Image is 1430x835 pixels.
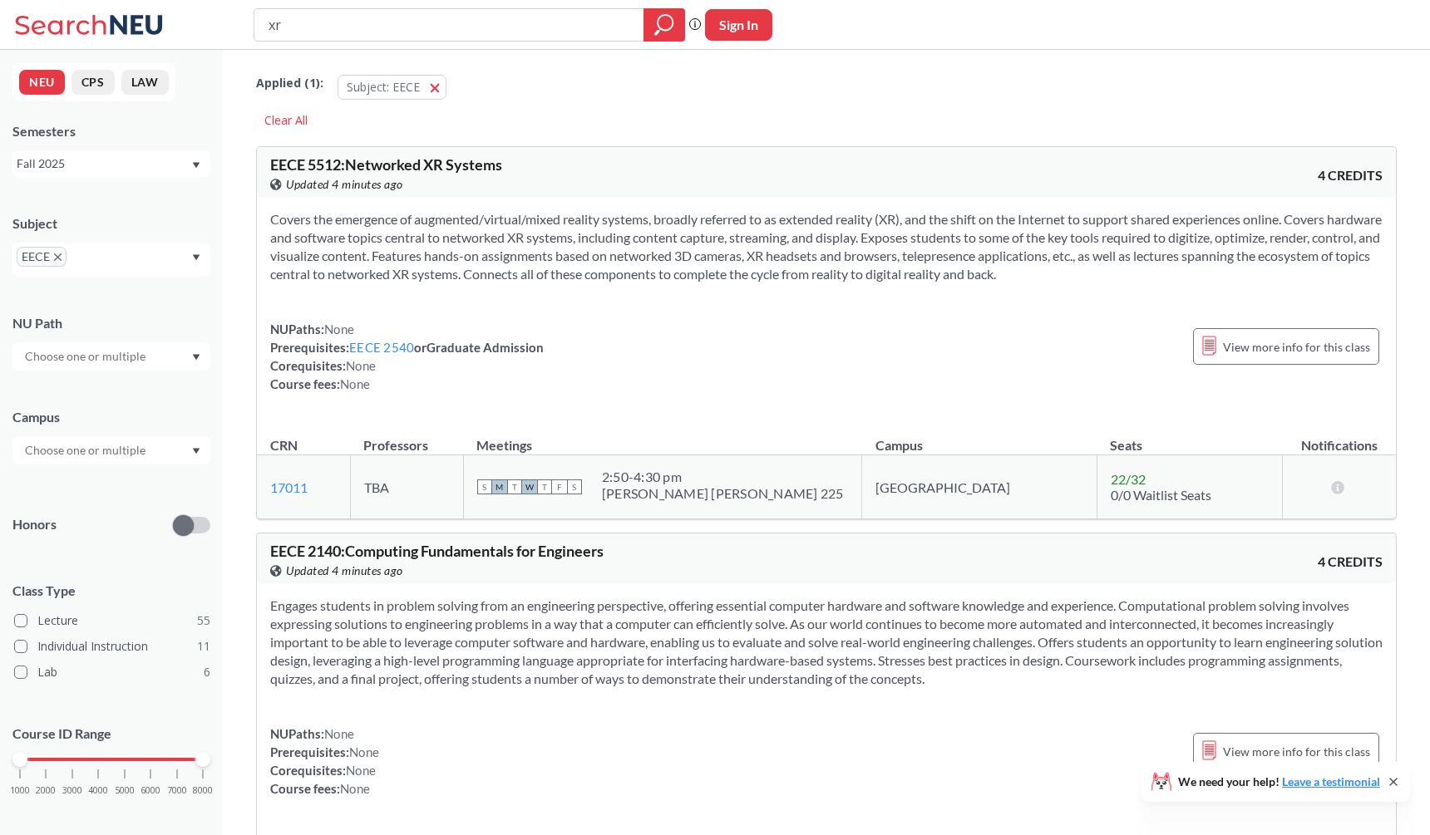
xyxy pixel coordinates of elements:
[12,243,210,277] div: EECEX to remove pillDropdown arrow
[12,214,210,233] div: Subject
[1178,776,1380,788] span: We need your help!
[346,763,376,778] span: None
[602,469,844,485] div: 2:50 - 4:30 pm
[1318,553,1383,571] span: 4 CREDITS
[552,479,567,494] span: F
[14,661,210,683] label: Lab
[62,786,82,795] span: 3000
[350,455,463,519] td: TBA
[197,637,210,656] span: 11
[36,786,56,795] span: 2000
[350,420,463,455] th: Professors
[338,75,446,100] button: Subject: EECE
[256,108,316,133] div: Clear All
[270,724,379,798] div: NUPaths: Prerequisites: Corequisites: Course fees:
[192,448,200,454] svg: Dropdown arrow
[270,155,502,174] span: EECE 5512 : Networked XR Systems
[71,70,115,95] button: CPS
[197,612,210,630] span: 55
[12,342,210,371] div: Dropdown arrow
[522,479,537,494] span: W
[270,542,604,560] span: EECE 2140 : Computing Fundamentals for Engineers
[14,636,210,657] label: Individual Instruction
[286,562,403,580] span: Updated 4 minutes ago
[1282,774,1380,788] a: Leave a testimonial
[192,254,200,261] svg: Dropdown arrow
[12,408,210,426] div: Campus
[17,155,190,173] div: Fall 2025
[349,340,414,355] a: EECE 2540
[643,8,685,42] div: magnifying glass
[537,479,552,494] span: T
[270,320,544,393] div: NUPaths: Prerequisites: or Graduate Admission Corequisites: Course fees:
[12,724,210,744] p: Course ID Range
[19,70,65,95] button: NEU
[349,744,379,759] span: None
[12,436,210,464] div: Dropdown arrow
[705,9,772,41] button: Sign In
[507,479,522,494] span: T
[12,150,210,177] div: Fall 2025Dropdown arrow
[256,74,323,92] span: Applied ( 1 ):
[17,440,156,460] input: Choose one or multiple
[270,479,308,495] a: 17011
[654,13,674,37] svg: magnifying glass
[477,479,492,494] span: S
[286,175,403,194] span: Updated 4 minutes ago
[270,210,1383,283] section: Covers the emergence of augmented/virtual/mixed reality systems, broadly referred to as extended ...
[10,786,30,795] span: 1000
[567,479,582,494] span: S
[602,485,844,502] div: [PERSON_NAME] [PERSON_NAME] 225
[1223,741,1370,762] span: View more info for this class
[1111,487,1211,503] span: 0/0 Waitlist Seats
[862,455,1097,519] td: [GEOGRAPHIC_DATA]
[324,322,354,336] span: None
[1318,166,1383,184] span: 4 CREDITS
[1111,471,1146,487] span: 22 / 32
[14,610,210,631] label: Lecture
[270,436,298,454] div: CRN
[115,786,135,795] span: 5000
[347,79,420,95] span: Subject: EECE
[193,786,213,795] span: 8000
[12,314,210,332] div: NU Path
[54,253,62,261] svg: X to remove pill
[192,162,200,169] svg: Dropdown arrow
[346,358,376,373] span: None
[1097,420,1282,455] th: Seats
[121,70,169,95] button: LAW
[270,597,1383,688] section: Engages students in problem solving from an engineering perspective, offering essential computer ...
[340,781,370,796] span: None
[1282,420,1396,455] th: Notifications
[340,376,370,391] span: None
[167,786,187,795] span: 7000
[463,420,862,455] th: Meetings
[492,479,507,494] span: M
[204,663,210,681] span: 6
[12,582,210,600] span: Class Type
[1223,336,1370,357] span: View more info for this class
[324,726,354,741] span: None
[88,786,108,795] span: 4000
[141,786,160,795] span: 6000
[12,122,210,140] div: Semesters
[17,346,156,366] input: Choose one or multiple
[267,11,632,39] input: Class, professor, course number, "phrase"
[862,420,1097,455] th: Campus
[17,247,67,267] span: EECEX to remove pill
[12,515,57,534] p: Honors
[192,354,200,361] svg: Dropdown arrow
